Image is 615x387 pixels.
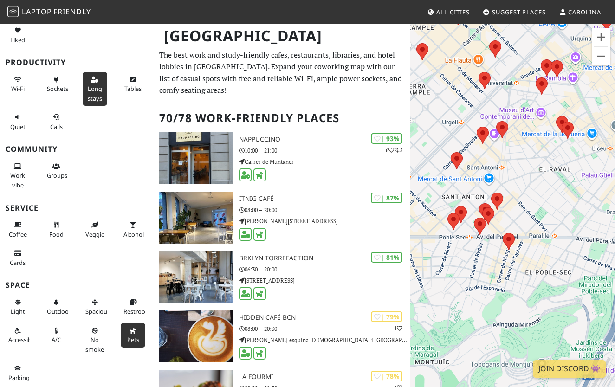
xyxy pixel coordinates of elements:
span: Accessible [8,335,36,344]
h3: Productivity [6,58,148,67]
span: Air conditioned [52,335,61,344]
p: [STREET_ADDRESS] [239,276,410,285]
span: Power sockets [47,84,68,93]
span: Friendly [53,6,91,17]
button: Calls [44,110,69,134]
button: Zoom out [592,47,610,65]
h3: BRKLYN Torrefaction [239,254,410,262]
button: Veggie [83,217,107,242]
span: People working [10,171,25,189]
h3: Service [6,204,148,213]
p: The best work and study-friendly cafes, restaurants, libraries, and hotel lobbies in [GEOGRAPHIC_... [159,49,404,97]
a: Hidden Café Bcn | 79% 1 Hidden Café Bcn 08:00 – 20:30 [PERSON_NAME] esquina [DEMOGRAPHIC_DATA] i ... [154,310,410,362]
span: All Cities [436,8,469,16]
span: Liked [10,36,25,44]
button: Food [44,217,69,242]
a: LaptopFriendly LaptopFriendly [7,4,91,20]
span: Parking [8,374,30,382]
button: A/C [44,323,69,348]
h3: Nappuccino [239,135,410,143]
button: Parking [6,361,30,385]
span: Suggest Places [492,8,546,16]
button: Restroom [121,295,145,319]
img: LaptopFriendly [7,6,19,17]
button: Pets [121,323,145,348]
button: Liked [6,23,30,47]
p: 6 2 [386,146,402,155]
button: No smoke [83,323,107,357]
button: Sockets [44,72,69,97]
p: 1 [394,324,402,333]
a: BRKLYN Torrefaction | 81% BRKLYN Torrefaction 06:30 – 20:00 [STREET_ADDRESS] [154,251,410,303]
button: Long stays [83,72,107,106]
span: Restroom [123,307,151,316]
span: Quiet [10,123,26,131]
span: Laptop [22,6,52,17]
span: Pet friendly [127,335,139,344]
button: Coffee [6,217,30,242]
a: Join Discord 👾 [533,360,606,378]
a: All Cities [424,4,473,20]
h3: Community [6,145,148,154]
h3: Hidden Café Bcn [239,314,410,322]
p: 10:00 – 21:00 [239,146,410,155]
button: Quiet [6,110,30,134]
button: Alcohol [121,217,145,242]
p: 08:00 – 20:30 [239,324,410,333]
div: | 87% [371,193,402,203]
p: [PERSON_NAME][STREET_ADDRESS] [239,217,410,226]
span: Alcohol [123,230,144,239]
a: Carolina [556,4,605,20]
span: Coffee [9,230,27,239]
img: Nappuccino [159,132,233,184]
span: Smoke free [85,335,104,353]
button: Groups [44,159,69,183]
span: Natural light [11,307,25,316]
button: Outdoor [44,295,69,319]
div: | 79% [371,311,402,322]
p: 08:00 – 20:00 [239,206,410,214]
button: Zoom in [592,28,610,46]
p: [PERSON_NAME] esquina [DEMOGRAPHIC_DATA] i [GEOGRAPHIC_DATA] [239,335,410,344]
span: Stable Wi-Fi [11,84,25,93]
button: Wi-Fi [6,72,30,97]
img: Hidden Café Bcn [159,310,233,362]
button: Tables [121,72,145,97]
a: Nappuccino | 93% 62 Nappuccino 10:00 – 21:00 Carrer de Muntaner [154,132,410,184]
span: Veggie [85,230,104,239]
button: Cards [6,245,30,270]
span: Work-friendly tables [124,84,142,93]
span: Spacious [85,307,110,316]
button: Accessible [6,323,30,348]
span: Carolina [568,8,601,16]
button: Work vibe [6,159,30,193]
span: Long stays [88,84,102,102]
p: 06:30 – 20:00 [239,265,410,274]
span: Food [49,230,64,239]
span: Credit cards [10,258,26,267]
h1: [GEOGRAPHIC_DATA] [156,23,408,49]
h2: 70/78 Work-Friendly Places [159,104,404,132]
span: Video/audio calls [50,123,63,131]
img: Itnig Café [159,192,233,244]
span: Group tables [47,171,67,180]
button: Light [6,295,30,319]
span: Outdoor area [47,307,71,316]
button: Spacious [83,295,107,319]
img: BRKLYN Torrefaction [159,251,233,303]
a: Suggest Places [479,4,550,20]
div: | 93% [371,133,402,144]
div: | 78% [371,371,402,381]
div: | 81% [371,252,402,263]
p: Carrer de Muntaner [239,157,410,166]
h3: La Fourmi [239,373,410,381]
a: Itnig Café | 87% Itnig Café 08:00 – 20:00 [PERSON_NAME][STREET_ADDRESS] [154,192,410,244]
h3: Itnig Café [239,195,410,203]
h3: Space [6,281,148,290]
